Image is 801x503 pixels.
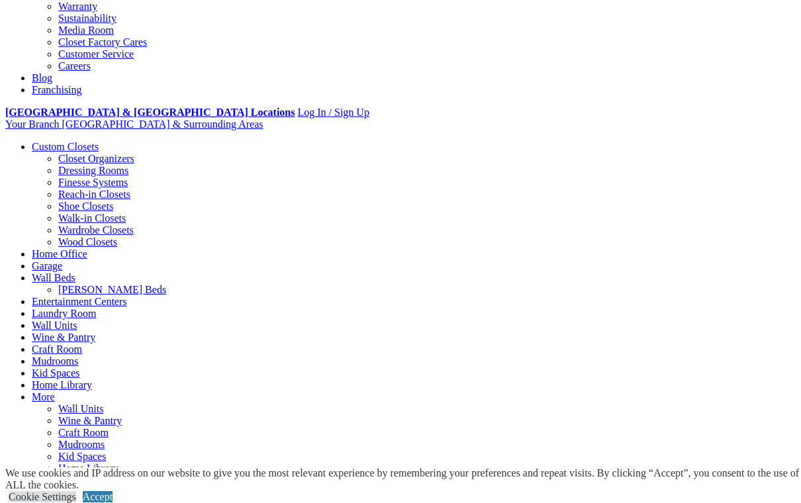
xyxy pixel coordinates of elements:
a: Dressing Rooms [58,165,128,176]
a: Wine & Pantry [32,332,95,343]
a: Franchising [32,84,82,95]
a: Wall Units [32,320,77,331]
a: More menu text will display only on big screen [32,391,55,402]
a: Closet Organizers [58,153,134,164]
a: Entertainment Centers [32,296,127,307]
a: Walk-in Closets [58,212,126,224]
a: [GEOGRAPHIC_DATA] & [GEOGRAPHIC_DATA] Locations [5,107,295,118]
a: Shoe Closets [58,201,113,212]
a: Careers [58,60,91,71]
a: Garage [32,260,62,271]
a: Wardrobe Closets [58,224,134,236]
a: Media Room [58,24,114,36]
a: Blog [32,72,52,83]
a: Wall Beds [32,272,75,283]
a: Laundry Room [32,308,96,319]
a: Wine & Pantry [58,415,122,426]
a: Craft Room [32,343,82,355]
a: Log In / Sign Up [297,107,369,118]
a: Kid Spaces [32,367,79,379]
a: Accept [83,491,113,502]
a: Home Library [58,463,118,474]
a: Mudrooms [58,439,105,450]
a: Craft Room [58,427,109,438]
a: Wall Units [58,403,103,414]
a: Cookie Settings [9,491,76,502]
a: Home Library [32,379,92,390]
a: [PERSON_NAME] Beds [58,284,166,295]
a: Your Branch [GEOGRAPHIC_DATA] & Surrounding Areas [5,118,263,130]
a: Warranty [58,1,97,12]
a: Finesse Systems [58,177,128,188]
a: Custom Closets [32,141,99,152]
a: Reach-in Closets [58,189,130,200]
a: Customer Service [58,48,134,60]
span: Your Branch [5,118,59,130]
a: Home Office [32,248,87,259]
a: Closet Factory Cares [58,36,147,48]
span: [GEOGRAPHIC_DATA] & Surrounding Areas [62,118,263,130]
a: Wood Closets [58,236,117,248]
div: We use cookies and IP address on our website to give you the most relevant experience by remember... [5,467,801,491]
a: Kid Spaces [58,451,106,462]
a: Sustainability [58,13,117,24]
a: Mudrooms [32,355,78,367]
